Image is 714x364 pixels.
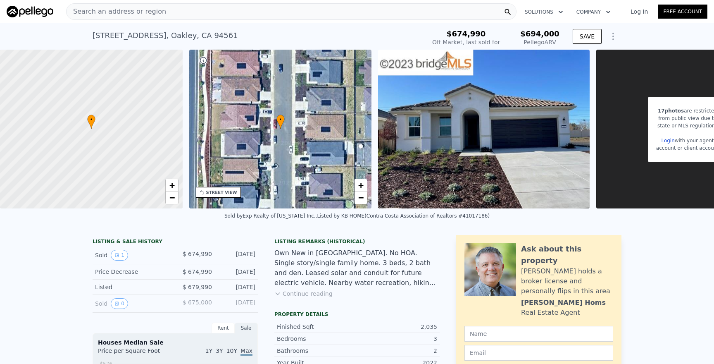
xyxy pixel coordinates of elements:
a: Login [661,138,674,144]
div: • [87,115,95,129]
div: Listed by KB HOME (Contra Costa Association of Realtors #41017186) [317,213,490,219]
div: Bedrooms [277,335,357,343]
div: Sale [235,323,258,333]
div: 3 [357,335,437,343]
div: Pellego ARV [520,38,559,46]
span: 1Y [205,347,212,354]
div: Bathrooms [277,347,357,355]
button: Company [570,5,617,19]
button: SAVE [573,29,602,44]
span: 10Y [226,347,237,354]
div: [DATE] [219,250,255,261]
a: Zoom out [355,192,367,204]
span: − [169,192,174,203]
div: Finished Sqft [277,323,357,331]
span: + [169,180,174,190]
span: $ 674,990 [183,268,212,275]
span: with your agent [675,138,714,144]
div: Sold [95,250,169,261]
div: Listed [95,283,169,291]
span: $ 675,000 [183,299,212,306]
div: • [276,115,285,129]
div: Rent [212,323,235,333]
button: Solutions [518,5,570,19]
span: Max [240,347,252,356]
span: + [358,180,364,190]
div: Real Estate Agent [521,308,580,318]
span: 3Y [216,347,223,354]
button: View historical data [111,250,128,261]
span: Search an address or region [67,7,166,17]
div: Listing Remarks (Historical) [274,238,440,245]
span: $ 674,990 [183,251,212,257]
div: Own New in [GEOGRAPHIC_DATA]. No HOA. Single story/single family home. 3 beds, 2 bath and den. Le... [274,248,440,288]
span: • [87,116,95,123]
div: Sold by Exp Realty of [US_STATE] Inc. . [224,213,317,219]
a: Zoom out [166,192,178,204]
input: Name [464,326,613,342]
span: • [276,116,285,123]
div: LISTING & SALE HISTORY [93,238,258,247]
div: Sold [95,298,169,309]
span: $694,000 [520,29,559,38]
span: − [358,192,364,203]
div: [PERSON_NAME] Homs [521,298,606,308]
div: Houses Median Sale [98,338,252,347]
div: Price per Square Foot [98,347,175,360]
div: Ask about this property [521,243,613,266]
a: Log In [621,7,658,16]
img: Pellego [7,6,53,17]
div: 2,035 [357,323,437,331]
img: Sale: 165908648 Parcel: 40611384 [378,50,590,208]
div: [DATE] [219,298,255,309]
div: STREET VIEW [206,189,237,196]
div: [PERSON_NAME] holds a broker license and personally flips in this area [521,266,613,296]
span: $674,990 [447,29,486,38]
button: Show Options [605,28,621,45]
div: [DATE] [219,283,255,291]
div: Property details [274,311,440,318]
div: Off Market, last sold for [432,38,500,46]
button: Continue reading [274,290,333,298]
div: [DATE] [219,268,255,276]
span: 17 photos [658,108,684,114]
div: [STREET_ADDRESS] , Oakley , CA 94561 [93,30,238,41]
a: Zoom in [355,179,367,192]
div: 2 [357,347,437,355]
div: Price Decrease [95,268,169,276]
button: View historical data [111,298,128,309]
a: Zoom in [166,179,178,192]
span: $ 679,990 [183,284,212,290]
input: Email [464,345,613,361]
a: Free Account [658,5,707,19]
